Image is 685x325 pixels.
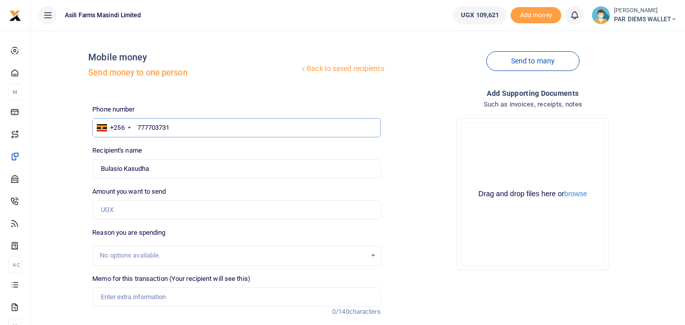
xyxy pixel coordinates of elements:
h5: Send money to one person [88,68,299,78]
img: profile-user [592,6,610,24]
a: UGX 109,621 [453,6,507,24]
h4: Such as invoices, receipts, notes [389,99,677,110]
button: browse [564,190,587,197]
a: profile-user [PERSON_NAME] PAR DIEMS WALLET [592,6,677,24]
span: UGX 109,621 [461,10,499,20]
input: Enter extra information [92,287,380,307]
img: logo-small [9,10,21,22]
span: PAR DIEMS WALLET [614,15,677,24]
li: Toup your wallet [511,7,561,24]
li: M [8,84,22,100]
a: logo-small logo-large logo-large [9,11,21,19]
div: File Uploader [457,118,609,270]
input: UGX [92,200,380,220]
small: [PERSON_NAME] [614,7,677,15]
label: Phone number [92,104,134,115]
div: No options available. [100,250,366,261]
input: Enter phone number [92,118,380,137]
span: Add money [511,7,561,24]
label: Amount you want to send [92,187,166,197]
span: Asili Farms Masindi Limited [61,11,145,20]
h4: Add supporting Documents [389,88,677,99]
label: Memo for this transaction (Your recipient will see this) [92,274,250,284]
label: Reason you are spending [92,228,165,238]
li: Wallet ballance [449,6,511,24]
li: Ac [8,257,22,273]
a: Send to many [486,51,580,71]
input: Loading name... [92,159,380,178]
div: Uganda: +256 [93,119,133,137]
div: Drag and drop files here or [461,189,604,199]
label: Recipient's name [92,146,142,156]
span: 0/140 [332,308,349,315]
h4: Mobile money [88,52,299,63]
a: Back to saved recipients [299,60,385,78]
a: Add money [511,11,561,18]
div: +256 [110,123,124,133]
span: characters [349,308,381,315]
